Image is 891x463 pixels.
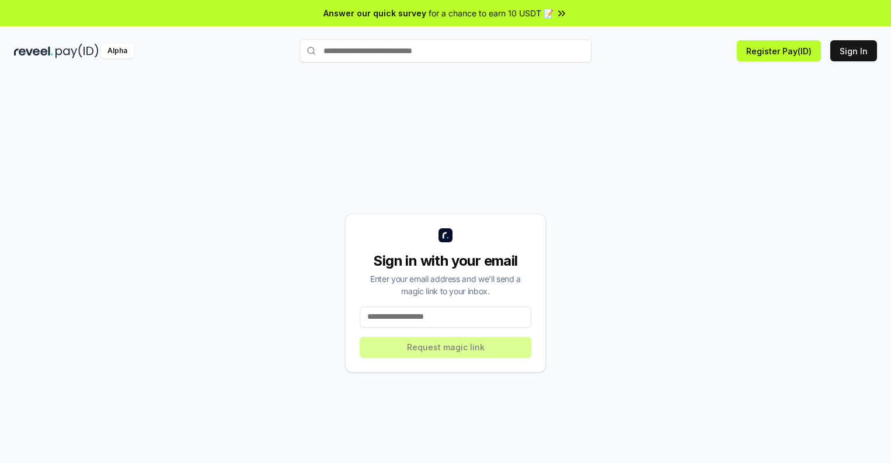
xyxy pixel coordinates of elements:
span: Answer our quick survey [323,7,426,19]
button: Sign In [830,40,877,61]
img: pay_id [55,44,99,58]
div: Sign in with your email [360,252,531,270]
img: reveel_dark [14,44,53,58]
span: for a chance to earn 10 USDT 📝 [429,7,554,19]
button: Register Pay(ID) [737,40,821,61]
div: Enter your email address and we’ll send a magic link to your inbox. [360,273,531,297]
img: logo_small [438,228,453,242]
div: Alpha [101,44,134,58]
